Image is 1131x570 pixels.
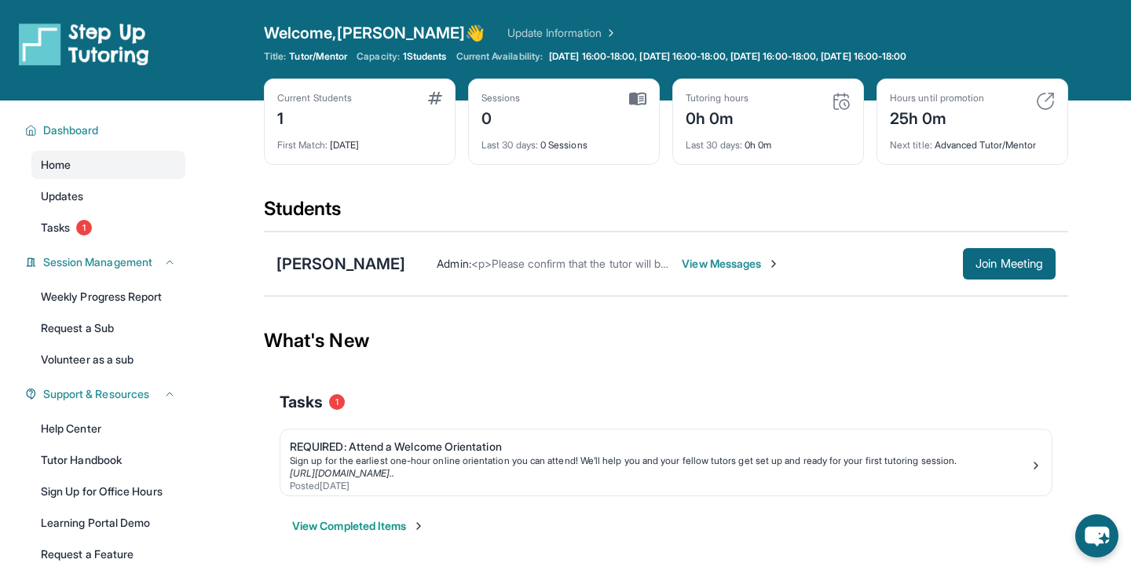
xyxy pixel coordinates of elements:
div: 25h 0m [890,104,984,130]
div: Advanced Tutor/Mentor [890,130,1055,152]
div: [DATE] [277,130,442,152]
a: Updates [31,182,185,210]
a: Home [31,151,185,179]
div: 0h 0m [686,104,749,130]
span: Capacity: [357,50,400,63]
a: Request a Sub [31,314,185,342]
div: 1 [277,104,352,130]
a: Learning Portal Demo [31,509,185,537]
button: Session Management [37,254,176,270]
span: [DATE] 16:00-18:00, [DATE] 16:00-18:00, [DATE] 16:00-18:00, [DATE] 16:00-18:00 [549,50,906,63]
a: [URL][DOMAIN_NAME].. [290,467,394,479]
a: Update Information [507,25,617,41]
span: View Messages [682,256,780,272]
span: Admin : [437,257,470,270]
a: REQUIRED: Attend a Welcome OrientationSign up for the earliest one-hour online orientation you ca... [280,429,1052,495]
span: <p>Please confirm that the tutor will be able to attend your first assigned meeting time before j... [471,257,1038,270]
span: Welcome, [PERSON_NAME] 👋 [264,22,485,44]
a: Tasks1 [31,214,185,242]
a: Help Center [31,415,185,443]
span: 1 [329,394,345,410]
span: Updates [41,188,84,204]
span: Last 30 days : [686,139,742,151]
img: card [1036,92,1055,111]
button: Support & Resources [37,386,176,402]
div: 0h 0m [686,130,851,152]
img: card [832,92,851,111]
div: Posted [DATE] [290,480,1030,492]
span: Join Meeting [975,259,1043,269]
img: Chevron-Right [767,258,780,270]
div: REQUIRED: Attend a Welcome Orientation [290,439,1030,455]
span: First Match : [277,139,328,151]
img: card [629,92,646,106]
span: Tasks [41,220,70,236]
span: Next title : [890,139,932,151]
img: Chevron Right [602,25,617,41]
div: 0 Sessions [481,130,646,152]
a: [DATE] 16:00-18:00, [DATE] 16:00-18:00, [DATE] 16:00-18:00, [DATE] 16:00-18:00 [546,50,910,63]
div: 0 [481,104,521,130]
div: Hours until promotion [890,92,984,104]
img: card [428,92,442,104]
div: Tutoring hours [686,92,749,104]
div: Students [264,196,1068,231]
button: chat-button [1075,514,1118,557]
div: Current Students [277,92,352,104]
img: logo [19,22,149,66]
span: Home [41,157,71,173]
div: Sign up for the earliest one-hour online orientation you can attend! We’ll help you and your fell... [290,455,1030,467]
div: [PERSON_NAME] [276,253,405,275]
span: 1 Students [403,50,447,63]
a: Request a Feature [31,540,185,568]
span: Support & Resources [43,386,149,402]
button: Dashboard [37,122,176,138]
button: View Completed Items [292,518,425,534]
span: Tutor/Mentor [289,50,347,63]
span: 1 [76,220,92,236]
div: Sessions [481,92,521,104]
span: Title: [264,50,286,63]
div: What's New [264,306,1068,375]
span: Tasks [280,391,323,413]
span: Session Management [43,254,152,270]
a: Tutor Handbook [31,446,185,474]
a: Sign Up for Office Hours [31,477,185,506]
a: Weekly Progress Report [31,283,185,311]
a: Volunteer as a sub [31,345,185,374]
span: Current Availability: [456,50,543,63]
button: Join Meeting [963,248,1056,280]
span: Dashboard [43,122,99,138]
span: Last 30 days : [481,139,538,151]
